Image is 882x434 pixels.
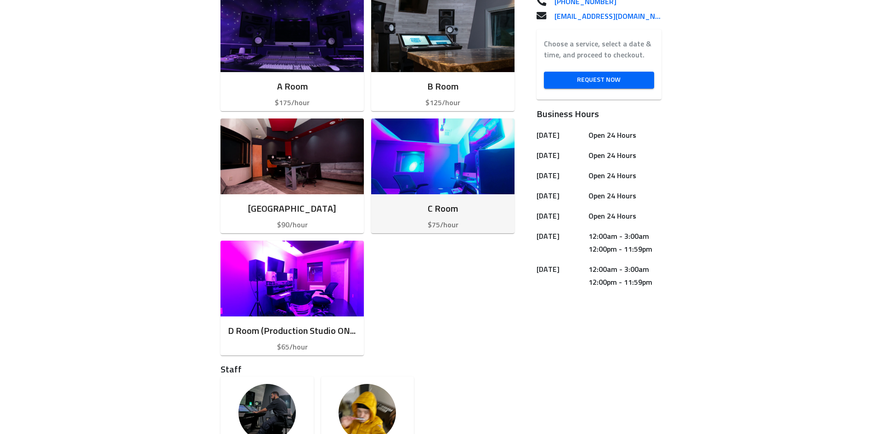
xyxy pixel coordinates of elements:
[588,169,658,182] h6: Open 24 Hours
[547,11,661,22] a: [EMAIL_ADDRESS][DOMAIN_NAME]
[371,118,514,233] button: C Room$75/hour
[228,342,356,353] p: $65/hour
[588,149,658,162] h6: Open 24 Hours
[228,97,356,108] p: $175/hour
[537,169,585,182] h6: [DATE]
[537,190,585,203] h6: [DATE]
[379,202,507,216] h6: C Room
[379,97,507,108] p: $125/hour
[537,263,585,276] h6: [DATE]
[537,210,585,223] h6: [DATE]
[551,74,647,86] span: Request Now
[379,220,507,231] p: $75/hour
[379,79,507,94] h6: B Room
[544,72,654,89] a: Request Now
[371,118,514,194] img: Room image
[588,276,658,289] h6: 12:00pm - 11:59pm
[588,263,658,276] h6: 12:00am - 3:00am
[588,129,658,142] h6: Open 24 Hours
[537,107,661,122] h6: Business Hours
[544,39,654,61] label: Choose a service, select a date & time, and proceed to checkout.
[588,243,658,256] h6: 12:00pm - 11:59pm
[537,230,585,243] h6: [DATE]
[228,324,356,338] h6: D Room (Production Studio ONLY) NO ENGINEER INCLUDED
[228,79,356,94] h6: A Room
[220,241,364,355] button: D Room (Production Studio ONLY) NO ENGINEER INCLUDED$65/hour
[228,220,356,231] p: $90/hour
[588,190,658,203] h6: Open 24 Hours
[537,129,585,142] h6: [DATE]
[537,149,585,162] h6: [DATE]
[220,363,514,377] h3: Staff
[228,202,356,216] h6: [GEOGRAPHIC_DATA]
[220,118,364,194] img: Room image
[588,210,658,223] h6: Open 24 Hours
[588,230,658,243] h6: 12:00am - 3:00am
[220,241,364,316] img: Room image
[220,118,364,233] button: [GEOGRAPHIC_DATA]$90/hour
